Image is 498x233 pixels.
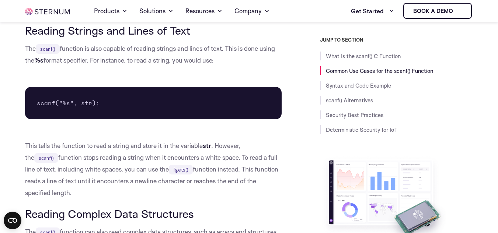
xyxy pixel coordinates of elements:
[25,87,282,119] pre: scanf("%s", str);
[25,43,282,66] p: The function is also capable of reading strings and lines of text. This is done using the format ...
[326,112,383,119] a: Security Best Practices
[94,1,128,21] a: Products
[456,8,462,14] img: sternum iot
[326,82,391,89] a: Syntax and Code Example
[351,4,394,18] a: Get Started
[25,8,70,15] img: sternum iot
[326,53,401,60] a: What Is the scanf() C Function
[326,97,373,104] a: scanf() Alternatives
[403,3,472,19] a: Book a demo
[34,56,43,64] b: %s
[320,37,473,43] h3: JUMP TO SECTION
[25,140,282,199] p: This tells the function to read a string and store it in the variable . However, the function sto...
[4,212,21,229] button: Open CMP widget
[34,153,58,163] code: scanf()
[169,165,193,174] code: fgets()
[185,1,223,21] a: Resources
[139,1,174,21] a: Solutions
[25,208,282,220] h3: Reading Complex Data Structures
[234,1,270,21] a: Company
[203,142,211,149] b: str
[36,44,60,54] code: scanf()
[326,67,433,74] a: Common Use Cases for the scanf() Function
[25,24,282,37] h3: Reading Strings and Lines of Text
[326,126,397,133] a: Deterministic Security for IoT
